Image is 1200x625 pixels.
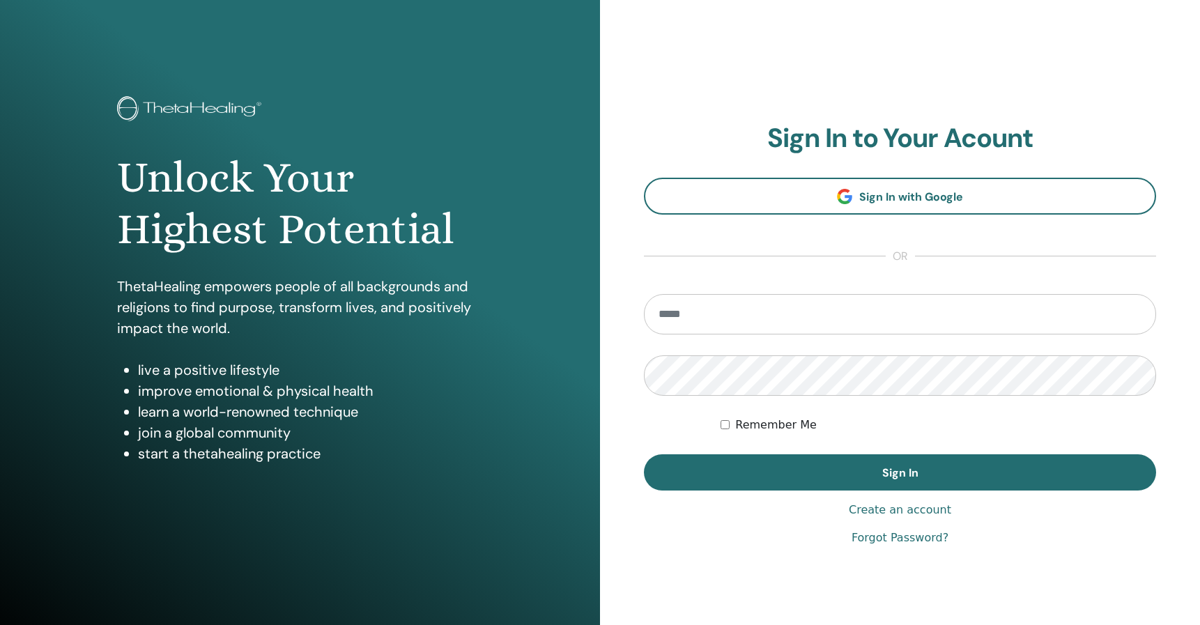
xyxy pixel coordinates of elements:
[644,178,1156,215] a: Sign In with Google
[721,417,1156,433] div: Keep me authenticated indefinitely or until I manually logout
[886,248,915,265] span: or
[138,443,482,464] li: start a thetahealing practice
[138,380,482,401] li: improve emotional & physical health
[117,276,482,339] p: ThetaHealing empowers people of all backgrounds and religions to find purpose, transform lives, a...
[735,417,817,433] label: Remember Me
[138,360,482,380] li: live a positive lifestyle
[849,502,951,518] a: Create an account
[138,401,482,422] li: learn a world-renowned technique
[644,454,1156,491] button: Sign In
[852,530,948,546] a: Forgot Password?
[644,123,1156,155] h2: Sign In to Your Acount
[117,152,482,256] h1: Unlock Your Highest Potential
[859,190,963,204] span: Sign In with Google
[882,465,918,480] span: Sign In
[138,422,482,443] li: join a global community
